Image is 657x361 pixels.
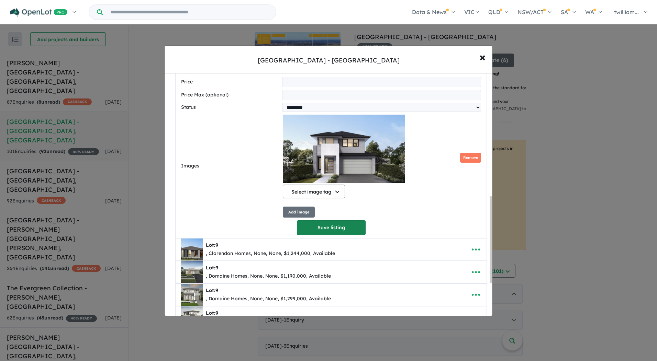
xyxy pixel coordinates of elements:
div: , Domaine Homes, None, None, $1,299,000, Available [206,295,331,303]
label: Price [181,78,279,86]
img: High Grove Estate - Box Hill - Lot 9 [283,115,405,183]
input: Try estate name, suburb, builder or developer [104,5,275,20]
span: 9 [215,265,218,271]
label: Status [181,103,279,112]
span: × [479,49,486,64]
img: High%20Grove%20Estate%20-%20Box%20Hill%20-%20Lot%209___1753973044.jpg [181,306,203,328]
img: High%20Grove%20Estate%20-%20Box%20Hill%20-%20Lot%209___1753972870.jpg [181,238,203,260]
img: Openlot PRO Logo White [10,8,67,17]
label: Price Max (optional) [181,91,279,99]
label: Images [181,162,280,170]
img: High%20Grove%20Estate%20-%20Box%20Hill%20-%20Lot%209___1753972939.jpeg [181,261,203,283]
img: High%20Grove%20Estate%20-%20Box%20Hill%20-%20Lot%209___1753972997.PNG [181,284,203,306]
button: Add image [283,207,315,218]
b: Lot: [206,310,218,316]
button: Select image tag [283,185,345,198]
button: Save listing [297,220,366,235]
b: Lot: [206,287,218,293]
span: 9 [215,287,218,293]
b: Lot: [206,242,218,248]
div: [GEOGRAPHIC_DATA] - [GEOGRAPHIC_DATA] [258,56,400,65]
span: twilliam... [614,9,639,15]
div: , Clarendon Homes, None, None, $1,244,000, Available [206,249,335,258]
b: Lot: [206,265,218,271]
div: , Domaine Homes, None, None, $1,190,000, Available [206,272,331,280]
span: 9 [215,242,218,248]
button: Remove [460,153,481,163]
span: 9 [215,310,218,316]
